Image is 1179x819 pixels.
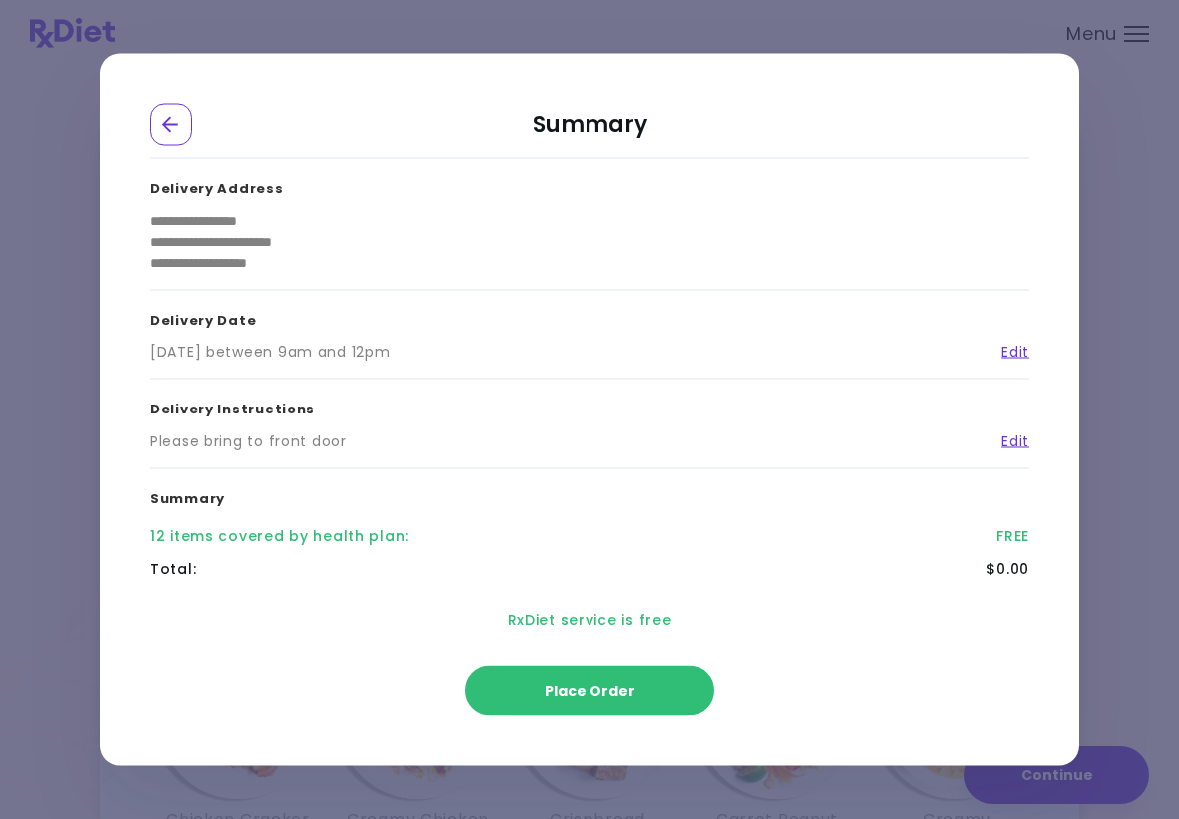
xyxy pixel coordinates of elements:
h3: Delivery Instructions [150,380,1029,431]
div: Total : [150,559,196,580]
h2: Summary [150,104,1029,159]
div: Please bring to front door [150,430,347,451]
div: RxDiet service is free [150,586,1029,655]
a: Edit [986,430,1029,451]
div: FREE [996,526,1029,547]
span: Place Order [545,681,635,701]
h3: Delivery Date [150,290,1029,342]
div: 12 items covered by health plan : [150,526,409,547]
div: Go Back [150,104,192,146]
div: [DATE] between 9am and 12pm [150,342,390,363]
div: $0.00 [986,559,1029,580]
h3: Summary [150,468,1029,520]
a: Edit [986,342,1029,363]
button: Place Order [465,666,714,716]
h3: Delivery Address [150,159,1029,211]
